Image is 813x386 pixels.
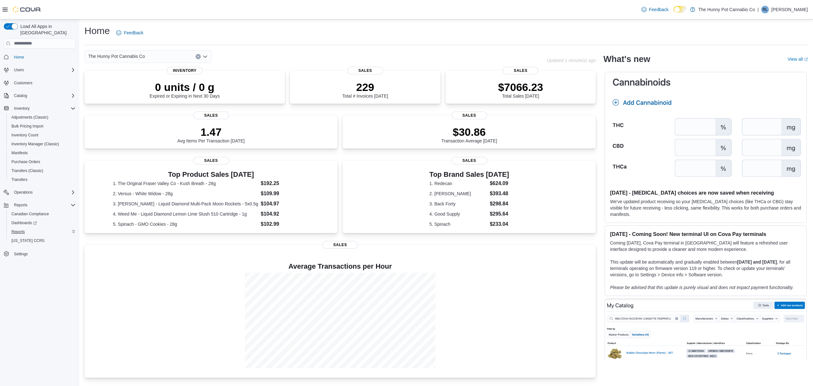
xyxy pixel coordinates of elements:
[788,57,808,62] a: View allExternal link
[6,140,78,148] button: Inventory Manager (Classic)
[167,67,203,74] span: Inventory
[9,176,30,183] a: Transfers
[441,126,497,138] p: $30.86
[11,53,27,61] a: Home
[6,236,78,245] button: [US_STATE] CCRS
[322,241,358,249] span: Sales
[490,220,509,228] dd: $233.04
[11,92,30,100] button: Catalog
[9,228,27,236] a: Reports
[9,237,47,245] a: [US_STATE] CCRS
[610,190,801,196] h3: [DATE] - [MEDICAL_DATA] choices are now saved when receiving
[196,54,201,59] button: Clear input
[1,91,78,100] button: Catalog
[1,104,78,113] button: Inventory
[9,122,46,130] a: Bulk Pricing Import
[14,190,33,195] span: Operations
[6,166,78,175] button: Transfers (Classic)
[9,167,46,175] a: Transfers (Classic)
[11,159,40,164] span: Purchase Orders
[771,6,808,13] p: [PERSON_NAME]
[9,131,41,139] a: Inventory Count
[429,190,487,197] dt: 2. [PERSON_NAME]
[14,106,30,111] span: Inventory
[429,201,487,207] dt: 3. Back Forty
[124,30,143,36] span: Feedback
[113,180,258,187] dt: 1. The Original Fraser Valley Co - Kush Breath - 28g
[4,50,76,275] nav: Complex example
[429,221,487,227] dt: 5. Spinach
[490,210,509,218] dd: $295.64
[610,259,801,278] p: This update will be automatically and gradually enabled between , for all terminals operating on ...
[610,198,801,217] p: We've updated product receiving so your [MEDICAL_DATA] choices (like THCa or CBG) stay visible fo...
[9,131,76,139] span: Inventory Count
[1,249,78,258] button: Settings
[90,263,591,270] h4: Average Transactions per Hour
[150,81,220,99] div: Expired or Expiring in Next 30 Days
[429,171,509,178] h3: Top Brand Sales [DATE]
[11,168,43,173] span: Transfers (Classic)
[11,211,49,217] span: Canadian Compliance
[452,112,487,119] span: Sales
[610,231,801,237] h3: [DATE] - Coming Soon! New terminal UI on Cova Pay terminals
[9,219,76,227] span: Dashboards
[441,126,497,143] div: Transaction Average [DATE]
[9,210,76,218] span: Canadian Compliance
[429,211,487,217] dt: 4. Good Supply
[763,6,767,13] span: RL
[14,203,27,208] span: Reports
[429,180,487,187] dt: 1. Redecan
[14,55,24,60] span: Home
[11,66,76,74] span: Users
[261,180,309,187] dd: $192.25
[11,201,76,209] span: Reports
[490,190,509,197] dd: $393.48
[11,220,37,225] span: Dashboards
[804,58,808,61] svg: External link
[1,201,78,210] button: Reports
[6,175,78,184] button: Transfers
[150,81,220,93] p: 0 units / 0 g
[113,201,258,207] dt: 3. [PERSON_NAME] - Liquid Diamond Multi-Pack Moon Rockets - 5x0.5g
[261,220,309,228] dd: $102.99
[9,176,76,183] span: Transfers
[11,150,28,155] span: Manifests
[9,140,62,148] a: Inventory Manager (Classic)
[610,285,794,290] em: Please be advised that this update is purely visual and does not impact payment functionality.
[203,54,208,59] button: Open list of options
[178,126,245,138] p: 1.47
[113,171,309,178] h3: Top Product Sales [DATE]
[9,210,51,218] a: Canadian Compliance
[11,250,76,258] span: Settings
[1,188,78,197] button: Operations
[342,81,388,93] p: 229
[498,81,543,99] div: Total Sales [DATE]
[6,210,78,218] button: Canadian Compliance
[193,157,229,164] span: Sales
[114,26,146,39] a: Feedback
[9,237,76,245] span: Washington CCRS
[6,227,78,236] button: Reports
[11,229,25,234] span: Reports
[9,228,76,236] span: Reports
[342,81,388,99] div: Total # Invoices [DATE]
[261,190,309,197] dd: $109.99
[261,210,309,218] dd: $104.92
[490,200,509,208] dd: $298.84
[261,200,309,208] dd: $104.97
[113,190,258,197] dt: 2. Versus - White Widow - 28g
[1,65,78,74] button: Users
[14,252,28,257] span: Settings
[11,66,26,74] button: Users
[737,259,777,265] strong: [DATE] and [DATE]
[11,53,76,61] span: Home
[9,140,76,148] span: Inventory Manager (Classic)
[6,113,78,122] button: Adjustments (Classic)
[649,6,669,13] span: Feedback
[9,114,76,121] span: Adjustments (Classic)
[113,211,258,217] dt: 4. Weed Me - Liquid Diamond Lemon Lime Slush 510 Cartridge - 1g
[13,6,41,13] img: Cova
[9,158,76,166] span: Purchase Orders
[9,149,30,157] a: Manifests
[11,189,35,196] button: Operations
